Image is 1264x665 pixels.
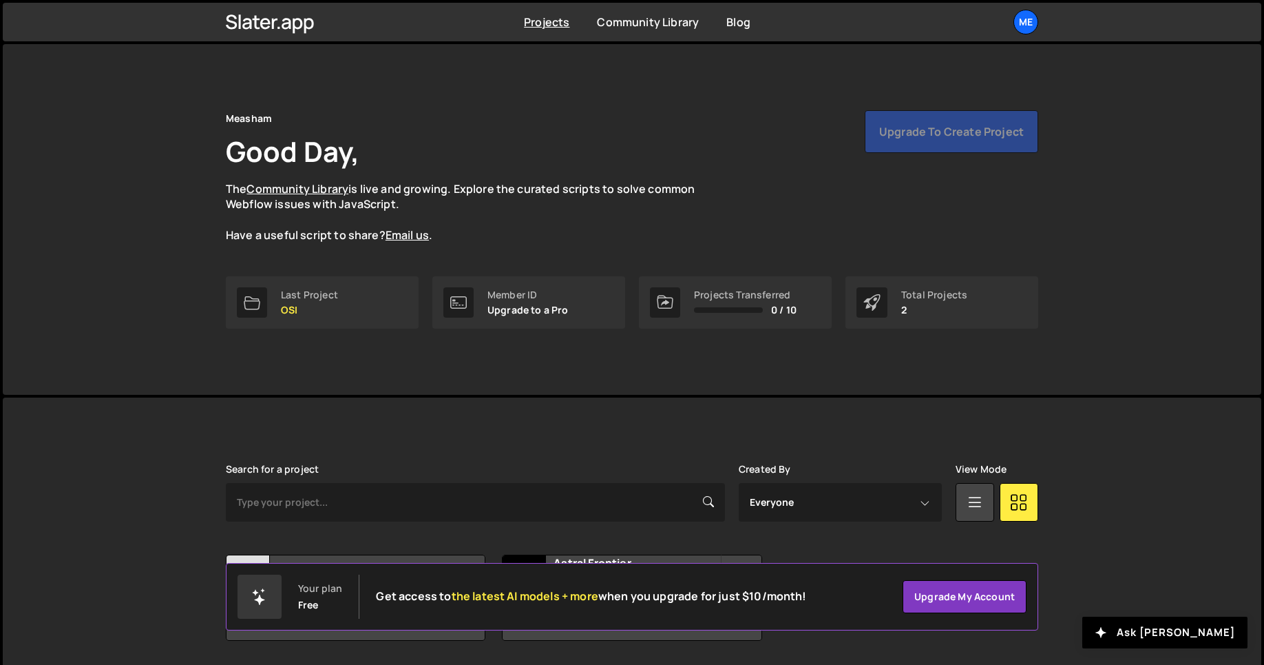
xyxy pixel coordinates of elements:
a: Community Library [597,14,699,30]
label: Created By [739,464,791,475]
p: OSI [281,305,338,316]
div: OS [227,555,270,599]
div: As [503,555,546,599]
a: As Astral Frontier Created by [PERSON_NAME][EMAIL_ADDRESS][DOMAIN_NAME] 19 pages, last updated by... [502,555,761,641]
a: Projects [524,14,569,30]
span: 0 / 10 [771,305,797,316]
h2: OSI [277,562,443,577]
a: Upgrade my account [903,580,1026,613]
a: OS OSI Created by [PERSON_NAME] 22 pages, last updated by [PERSON_NAME] [DATE] [226,555,485,641]
a: Last Project OSI [226,276,419,329]
div: Member ID [487,289,569,300]
a: Email us [386,227,429,243]
h2: Astral Frontier [554,555,719,571]
h1: Good Day, [226,132,359,170]
div: Measham [226,110,272,127]
p: Upgrade to a Pro [487,305,569,316]
p: 2 [901,305,967,316]
div: Free [298,600,319,611]
div: Your plan [298,583,342,594]
button: Ask [PERSON_NAME] [1082,617,1247,648]
h2: Get access to when you upgrade for just $10/month! [376,590,806,603]
a: Blog [726,14,750,30]
a: Me [1013,10,1038,34]
a: Community Library [246,181,348,196]
div: Last Project [281,289,338,300]
label: Search for a project [226,464,319,475]
div: Total Projects [901,289,967,300]
div: Projects Transferred [694,289,797,300]
p: The is live and growing. Explore the curated scripts to solve common Webflow issues with JavaScri... [226,181,721,243]
label: View Mode [956,464,1007,475]
input: Type your project... [226,483,725,522]
span: the latest AI models + more [452,589,598,604]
